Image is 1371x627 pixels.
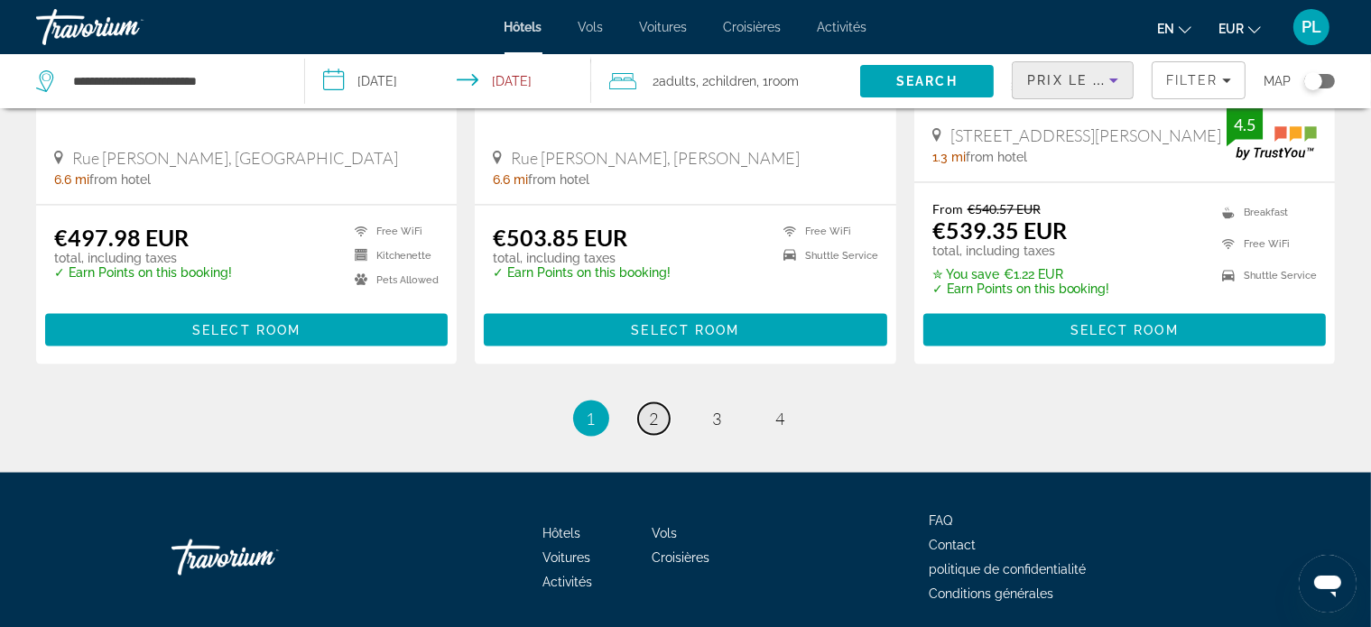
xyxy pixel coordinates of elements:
span: from hotel [89,172,151,187]
iframe: Bouton de lancement de la fenêtre de messagerie [1299,555,1357,613]
span: Filter [1166,73,1218,88]
a: Vols [579,20,604,34]
span: Rue [PERSON_NAME], [PERSON_NAME] [511,148,800,168]
button: Select Room [923,314,1326,346]
a: Travorium [36,4,217,51]
span: Map [1264,69,1291,94]
span: Select Room [192,323,301,337]
span: 1 [587,409,596,429]
span: 6.6 mi [493,172,528,187]
li: Kitchenette [346,248,439,263]
span: Select Room [631,323,739,337]
a: Activités [818,20,867,34]
button: Changer de devise [1218,15,1261,41]
a: Select Room [484,318,886,338]
a: Hôtels [542,526,580,540]
a: FAQ [929,513,952,528]
p: total, including taxes [932,244,1110,258]
font: PL [1302,17,1321,36]
button: Select check in and out date [305,54,592,108]
mat-select: Sort by [1027,69,1118,91]
a: Rentrer à la maison [171,530,352,585]
button: Travelers: 2 adults, 2 children [591,54,860,108]
p: ✓ Earn Points on this booking! [493,265,671,280]
a: Hôtels [505,20,542,34]
p: €1.22 EUR [932,267,1110,281]
span: Prix ​​le plus bas [1027,73,1169,88]
span: 3 [713,409,722,429]
a: Vols [652,526,677,540]
p: total, including taxes [54,251,232,265]
button: Filters [1152,61,1246,99]
span: from hotel [528,172,589,187]
span: 2 [653,69,696,94]
a: Activités [542,575,592,589]
span: From [932,201,963,217]
button: Select Room [45,314,448,346]
li: Free WiFi [346,224,439,239]
a: Select Room [45,318,448,338]
li: Free WiFi [1213,233,1317,255]
a: politique de confidentialité [929,562,1086,576]
img: TrustYou guest rating badge [1227,107,1317,161]
ins: €539.35 EUR [932,217,1067,244]
button: Select Room [484,314,886,346]
span: , 1 [756,69,799,94]
span: 2 [650,409,659,429]
font: en [1157,22,1174,36]
span: 4 [776,409,785,429]
span: ✮ You save [932,267,999,281]
p: total, including taxes [493,251,671,265]
a: Voitures [640,20,688,34]
a: Contact [929,538,976,552]
span: Select Room [1070,323,1179,337]
span: 6.6 mi [54,172,89,187]
span: Children [709,74,756,88]
input: Search hotel destination [71,68,277,95]
nav: Pagination [36,401,1335,437]
li: Free WiFi [774,224,878,239]
span: Rue [PERSON_NAME], [GEOGRAPHIC_DATA] [72,148,398,168]
span: from hotel [966,150,1027,164]
button: Search [860,65,995,97]
a: Select Room [923,318,1326,338]
a: Croisières [724,20,782,34]
span: Room [768,74,799,88]
span: 1.3 mi [932,150,966,164]
span: Search [896,74,958,88]
ins: €503.85 EUR [493,224,627,251]
p: ✓ Earn Points on this booking! [932,281,1110,296]
p: ✓ Earn Points on this booking! [54,265,232,280]
a: Croisières [652,550,709,565]
div: 4.5 [1227,114,1263,135]
span: Adults [659,74,696,88]
a: Voitures [542,550,590,565]
button: Changer de langue [1157,15,1191,41]
li: Shuttle Service [1213,264,1317,287]
button: Menu utilisateur [1288,8,1335,46]
ins: €497.98 EUR [54,224,189,251]
font: EUR [1218,22,1244,36]
span: [STREET_ADDRESS][PERSON_NAME] [950,125,1222,145]
li: Breakfast [1213,201,1317,224]
span: , 2 [696,69,756,94]
li: Pets Allowed [346,272,439,288]
li: Shuttle Service [774,248,878,263]
button: Toggle map [1291,73,1335,89]
a: Conditions générales [929,586,1053,601]
del: €540.57 EUR [968,201,1041,217]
